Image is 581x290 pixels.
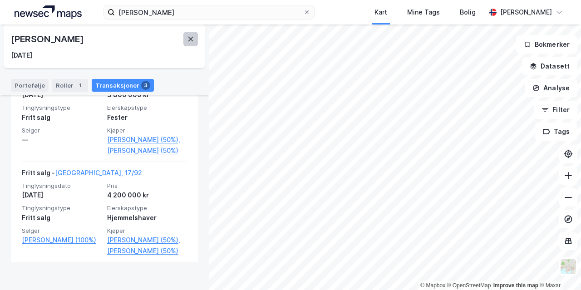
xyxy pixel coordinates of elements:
a: Improve this map [493,282,538,289]
div: Bolig [460,7,476,18]
div: Transaksjoner [92,79,154,92]
div: 3 [141,81,150,90]
input: Søk på adresse, matrikkel, gårdeiere, leietakere eller personer [115,5,303,19]
div: 1 [75,81,84,90]
div: Fritt salg - [22,167,142,182]
a: [PERSON_NAME] (50%), [107,134,187,145]
span: Tinglysningstype [22,204,102,212]
div: Roller [52,79,88,92]
div: Kontrollprogram for chat [536,246,581,290]
span: Selger [22,127,102,134]
div: [DATE] [22,190,102,201]
a: [PERSON_NAME] (50%) [107,246,187,256]
a: Mapbox [420,282,445,289]
span: Selger [22,227,102,235]
span: Kjøper [107,127,187,134]
div: Kart [374,7,387,18]
button: Bokmerker [516,35,577,54]
img: logo.a4113a55bc3d86da70a041830d287a7e.svg [15,5,82,19]
a: [GEOGRAPHIC_DATA], 17/92 [55,169,142,177]
span: Eierskapstype [107,204,187,212]
button: Tags [535,123,577,141]
span: Kjøper [107,227,187,235]
a: OpenStreetMap [447,282,491,289]
button: Analyse [525,79,577,97]
div: Fritt salg [22,212,102,223]
div: [PERSON_NAME] [11,32,85,46]
div: Fritt salg [22,112,102,123]
a: [PERSON_NAME] (50%) [107,145,187,156]
div: Portefølje [11,79,49,92]
div: Mine Tags [407,7,440,18]
div: — [22,134,102,145]
span: Pris [107,182,187,190]
iframe: Chat Widget [536,246,581,290]
span: Tinglysningstype [22,104,102,112]
div: 4 200 000 kr [107,190,187,201]
button: Filter [534,101,577,119]
a: [PERSON_NAME] (100%) [22,235,102,246]
div: [DATE] [11,50,32,61]
div: [PERSON_NAME] [500,7,552,18]
span: Tinglysningsdato [22,182,102,190]
div: Fester [107,112,187,123]
button: Datasett [522,57,577,75]
div: Hjemmelshaver [107,212,187,223]
span: Eierskapstype [107,104,187,112]
a: [PERSON_NAME] (50%), [107,235,187,246]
